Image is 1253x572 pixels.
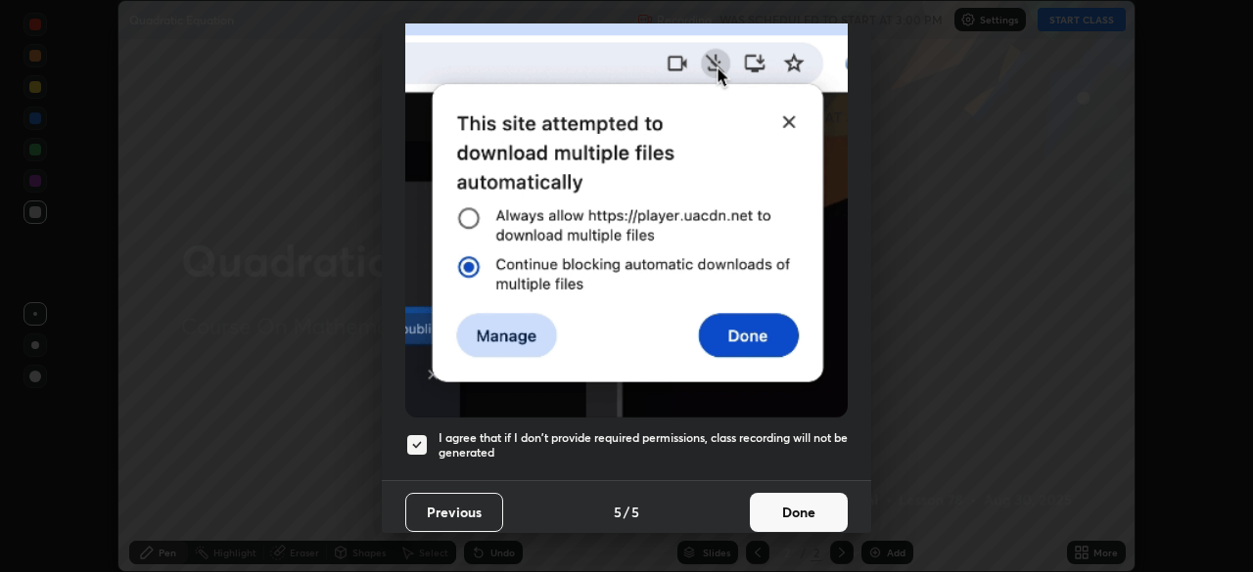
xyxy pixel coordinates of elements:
h4: 5 [631,502,639,522]
h4: 5 [614,502,622,522]
h4: / [624,502,629,522]
button: Previous [405,493,503,532]
button: Done [750,493,848,532]
h5: I agree that if I don't provide required permissions, class recording will not be generated [439,430,848,461]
